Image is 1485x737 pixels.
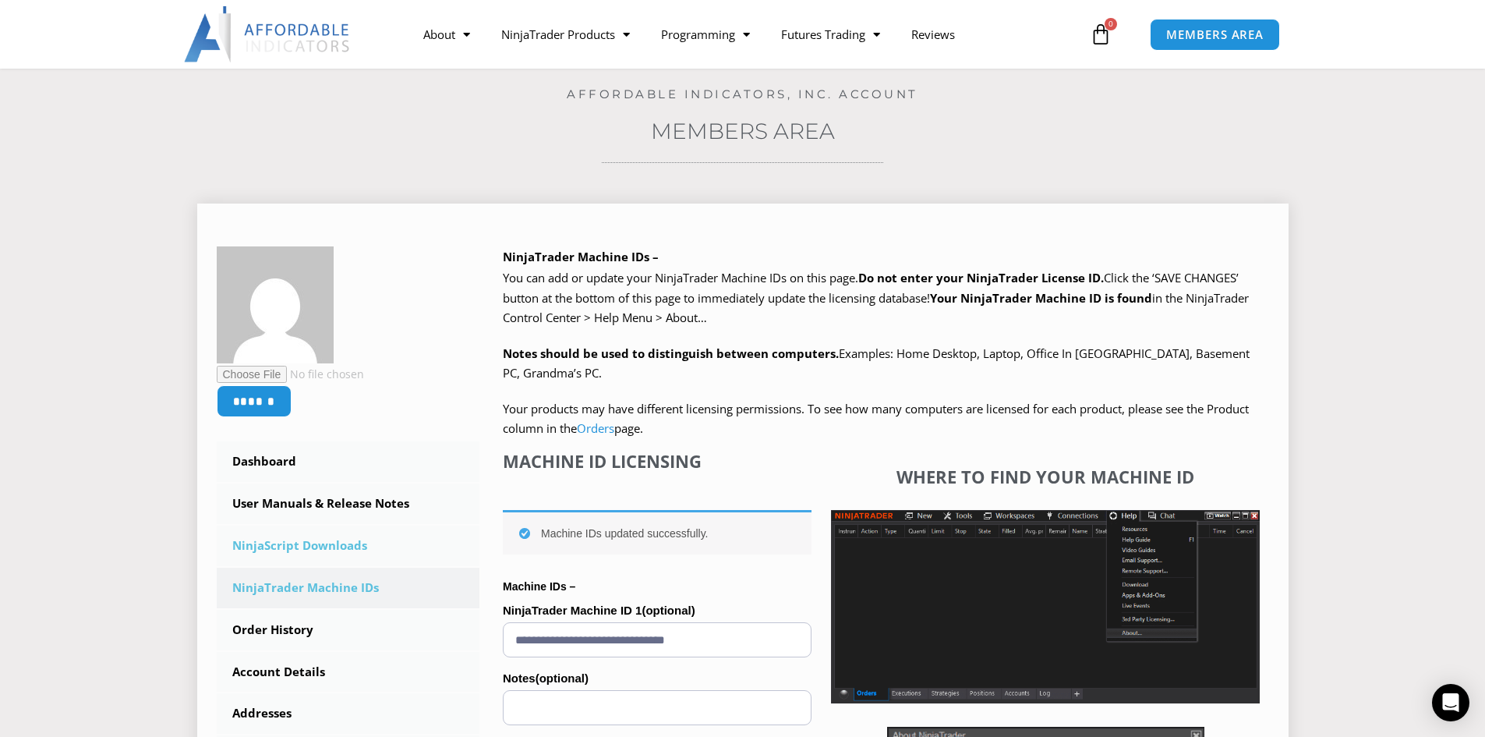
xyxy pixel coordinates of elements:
[567,87,918,101] a: Affordable Indicators, Inc. Account
[503,270,1249,325] span: Click the ‘SAVE CHANGES’ button at the bottom of this page to immediately update the licensing da...
[217,568,480,608] a: NinjaTrader Machine IDs
[645,16,765,52] a: Programming
[503,510,811,555] div: Machine IDs updated successfully.
[536,671,589,685] span: (optional)
[503,249,659,264] b: NinjaTrader Machine IDs –
[503,599,811,622] label: NinjaTrader Machine ID 1
[217,441,480,482] a: Dashboard
[408,16,486,52] a: About
[217,610,480,650] a: Order History
[503,580,575,593] strong: Machine IDs –
[765,16,896,52] a: Futures Trading
[503,401,1249,437] span: Your products may have different licensing permissions. To see how many computers are licensed fo...
[1150,19,1280,51] a: MEMBERS AREA
[1105,18,1117,30] span: 0
[642,604,695,617] span: (optional)
[831,510,1260,703] img: Screenshot 2025-01-17 1155544 | Affordable Indicators – NinjaTrader
[503,451,811,471] h4: Machine ID Licensing
[408,16,1086,52] nav: Menu
[577,420,614,436] a: Orders
[217,526,480,566] a: NinjaScript Downloads
[503,345,1250,381] span: Examples: Home Desktop, Laptop, Office In [GEOGRAPHIC_DATA], Basement PC, Grandma’s PC.
[217,484,480,524] a: User Manuals & Release Notes
[1432,684,1469,721] div: Open Intercom Messenger
[503,667,811,690] label: Notes
[1166,29,1264,41] span: MEMBERS AREA
[503,345,839,361] strong: Notes should be used to distinguish between computers.
[503,270,858,285] span: You can add or update your NinjaTrader Machine IDs on this page.
[1066,12,1135,57] a: 0
[930,290,1152,306] strong: Your NinjaTrader Machine ID is found
[858,270,1104,285] b: Do not enter your NinjaTrader License ID.
[896,16,971,52] a: Reviews
[217,693,480,734] a: Addresses
[217,652,480,693] a: Account Details
[486,16,645,52] a: NinjaTrader Products
[831,466,1260,487] h4: Where to find your Machine ID
[184,6,352,62] img: LogoAI | Affordable Indicators – NinjaTrader
[651,118,835,144] a: Members Area
[217,246,334,363] img: 745ce6cd9849c0d3201386459c15864743abbb90201a1eee304eee4b1aaab331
